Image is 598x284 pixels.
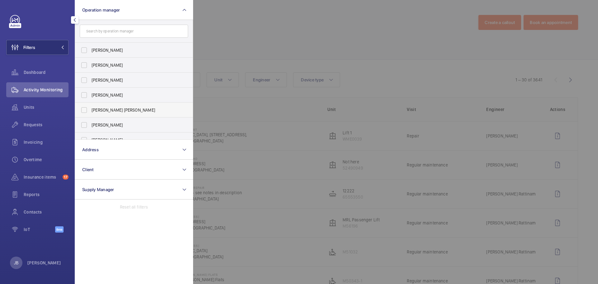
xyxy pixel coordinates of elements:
[14,260,18,266] p: JB
[24,209,69,215] span: Contacts
[24,139,69,145] span: Invoicing
[55,226,64,233] span: Beta
[24,104,69,110] span: Units
[6,40,69,55] button: Filters
[27,260,61,266] p: [PERSON_NAME]
[24,174,60,180] span: Insurance items
[24,122,69,128] span: Requests
[23,44,35,51] span: Filters
[63,175,69,180] span: 17
[24,191,69,198] span: Reports
[24,69,69,75] span: Dashboard
[24,156,69,163] span: Overtime
[24,226,55,233] span: IoT
[24,87,69,93] span: Activity Monitoring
